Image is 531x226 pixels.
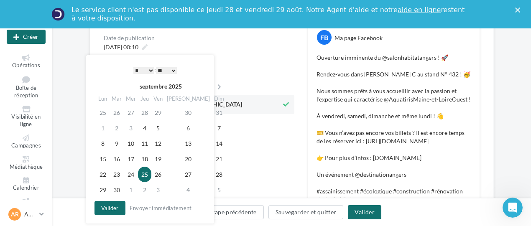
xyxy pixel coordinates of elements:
span: Opérations [12,62,40,69]
td: 10 [124,136,138,151]
span: [DATE] 00:10 [104,43,138,51]
a: Opérations [7,53,46,71]
a: aide en ligne [398,6,441,14]
td: 7 [212,120,227,136]
p: Ouverture imminente du @salonhabitatangers ! 🚀 Rendez-vous dans [PERSON_NAME] C au stand N° 432 !... [317,53,471,204]
td: 15 [96,151,110,167]
div: Fermer [515,8,523,13]
p: Amaury Reveillon [24,210,36,218]
td: 1 [96,120,110,136]
th: Jeu [138,93,151,105]
td: 12 [151,136,165,151]
td: 14 [212,136,227,151]
a: Visibilité en ligne [7,104,46,130]
td: 13 [165,136,212,151]
div: Ma page Facebook [334,34,383,42]
div: Nouvelle campagne [7,30,46,44]
td: 2 [138,182,151,198]
button: Sauvegarder et quitter [268,205,344,219]
span: Médiathèque [10,163,43,170]
iframe: Intercom live chat [503,198,523,218]
div: Date de publication [104,35,294,41]
button: Créer [7,30,46,44]
th: septembre 2025 [110,80,212,93]
td: 8 [96,136,110,151]
td: 28 [212,167,227,182]
td: 11 [138,136,151,151]
td: 18 [138,151,151,167]
a: Docto'Com [7,196,46,214]
td: 5 [151,120,165,136]
th: Lun [96,93,110,105]
th: Ven [151,93,165,105]
td: 22 [96,167,110,182]
td: 4 [165,182,212,198]
td: 24 [124,167,138,182]
td: 3 [151,182,165,198]
th: Mer [124,93,138,105]
td: 25 [138,167,151,182]
span: Boîte de réception [14,84,38,99]
div: FB [317,30,332,45]
span: AR [11,210,19,218]
span: Calendrier [13,184,39,191]
span: Visibilité en ligne [11,113,41,128]
td: 27 [165,167,212,182]
th: Mar [110,93,124,105]
td: 26 [151,167,165,182]
td: 28 [138,105,151,120]
td: 1 [124,182,138,198]
button: Étape précédente [202,205,264,219]
td: 30 [165,105,212,120]
td: 2 [110,120,124,136]
td: 9 [110,136,124,151]
a: Médiathèque [7,154,46,172]
div: : [113,64,197,76]
img: Profile image for Service-Client [51,8,65,21]
td: 20 [165,151,212,167]
td: 31 [212,105,227,120]
a: AR Amaury Reveillon [7,206,46,222]
td: 16 [110,151,124,167]
td: 29 [96,182,110,198]
td: 30 [110,182,124,198]
a: Calendrier [7,175,46,193]
th: Dim [212,93,227,105]
div: Le service client n'est pas disponible ce jeudi 28 et vendredi 29 août. Notre Agent d'aide et not... [71,6,466,23]
td: 25 [96,105,110,120]
td: 21 [212,151,227,167]
td: 26 [110,105,124,120]
td: 23 [110,167,124,182]
td: 3 [124,120,138,136]
td: 4 [138,120,151,136]
a: Boîte de réception [7,74,46,101]
button: Valider [348,205,381,219]
th: [PERSON_NAME] [165,93,212,105]
a: Campagnes [7,133,46,151]
td: 17 [124,151,138,167]
td: 5 [212,182,227,198]
button: Valider [94,201,125,215]
td: 29 [151,105,165,120]
button: Envoyer immédiatement [126,203,195,213]
span: Campagnes [11,142,41,149]
td: 27 [124,105,138,120]
td: 19 [151,151,165,167]
td: 6 [165,120,212,136]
